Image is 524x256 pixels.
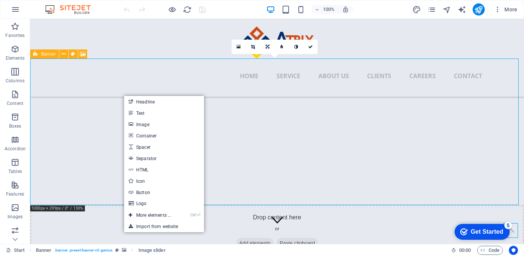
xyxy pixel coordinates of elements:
a: Headline [124,96,204,107]
h6: Session time [451,246,471,255]
i: Design (Ctrl+Alt+Y) [412,5,421,14]
i: Reload page [183,5,192,14]
i: Ctrl [190,213,196,217]
button: navigator [443,5,452,14]
a: Button [124,187,204,198]
span: Code [481,246,499,255]
a: Image [124,119,204,130]
a: Icon [124,175,204,187]
button: Usercentrics [509,246,518,255]
span: Banner [41,52,56,56]
p: Accordion [5,146,26,152]
i: This element contains a background [122,248,126,252]
a: Import from website [124,221,204,232]
div: Get Started [22,8,55,15]
button: More [491,3,521,15]
p: Features [6,191,24,197]
p: Tables [8,168,22,174]
nav: breadcrumb [36,246,166,255]
i: AI Writer [458,5,466,14]
i: Publish [474,5,483,14]
p: Elements [6,55,25,61]
p: Content [7,100,23,106]
a: Logo [124,198,204,209]
p: Images [8,214,23,220]
a: HTML [124,164,204,175]
a: Container [124,130,204,141]
span: Click to select. Double-click to edit [36,246,52,255]
button: design [412,5,421,14]
img: Editor Logo [43,5,100,14]
p: Boxes [9,123,22,129]
a: Select files from the file manager, stock photos, or upload file(s) [232,40,246,54]
span: 00 00 [459,246,471,255]
button: Code [477,246,503,255]
a: Ctrl⏎More elements ... [124,210,176,221]
button: text_generator [458,5,467,14]
div: 5 [56,2,63,9]
button: reload [183,5,192,14]
a: Change orientation [260,40,275,54]
div: Get Started 5 items remaining, 0% complete [6,4,61,20]
i: Navigator [443,5,451,14]
a: Crop mode [246,40,260,54]
a: Spacer [124,141,204,153]
a: Text [124,107,204,119]
button: 100% [311,5,338,14]
p: Favorites [5,32,25,39]
h6: 100% [323,5,335,14]
i: On resize automatically adjust zoom level to fit chosen device. [342,6,349,13]
i: Pages (Ctrl+Alt+S) [427,5,436,14]
i: This element is a customizable preset [115,248,119,252]
span: . banner .preset-banner-v3-genius [54,246,112,255]
span: : [464,247,466,253]
a: Separator [124,153,204,164]
i: ⏎ [197,213,200,217]
a: Blur [275,40,289,54]
a: Click to cancel selection. Double-click to open Pages [6,246,25,255]
button: Click here to leave preview mode and continue editing [168,5,177,14]
p: Columns [6,78,25,84]
button: publish [473,3,485,15]
span: More [494,6,518,13]
span: Click to select. Double-click to edit [138,246,166,255]
a: Confirm ( Ctrl ⏎ ) [303,40,318,54]
button: pages [427,5,436,14]
a: Greyscale [289,40,303,54]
